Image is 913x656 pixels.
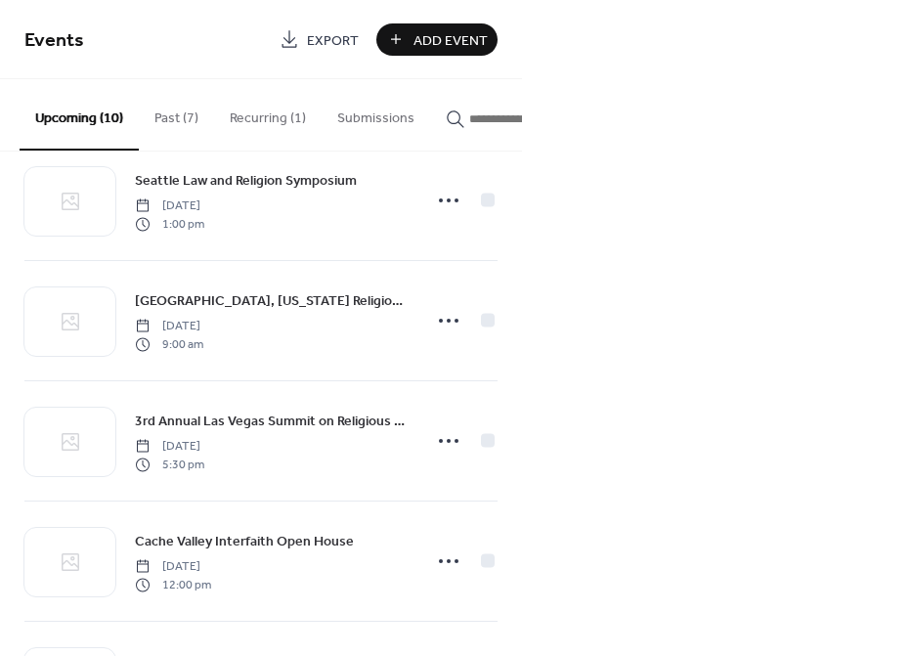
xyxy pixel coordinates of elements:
[376,23,498,56] button: Add Event
[135,412,410,432] span: 3rd Annual Las Vegas Summit on Religious Freedom & Human Dignity
[135,289,410,312] a: [GEOGRAPHIC_DATA], [US_STATE] Religious Freedom Event
[135,530,354,552] a: Cache Valley Interfaith Open House
[135,215,204,233] span: 1:00 pm
[135,318,203,335] span: [DATE]
[135,335,203,353] span: 9:00 am
[135,410,410,432] a: 3rd Annual Las Vegas Summit on Religious Freedom & Human Dignity
[135,438,204,456] span: [DATE]
[139,79,214,149] button: Past (7)
[24,22,84,60] span: Events
[20,79,139,151] button: Upcoming (10)
[135,291,410,312] span: [GEOGRAPHIC_DATA], [US_STATE] Religious Freedom Event
[135,456,204,473] span: 5:30 pm
[322,79,430,149] button: Submissions
[214,79,322,149] button: Recurring (1)
[135,532,354,552] span: Cache Valley Interfaith Open House
[135,558,211,576] span: [DATE]
[270,23,369,56] a: Export
[135,171,357,192] span: Seattle Law and Religion Symposium
[135,576,211,593] span: 12:00 pm
[413,30,488,51] span: Add Event
[307,30,359,51] span: Export
[135,169,357,192] a: Seattle Law and Religion Symposium
[135,197,204,215] span: [DATE]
